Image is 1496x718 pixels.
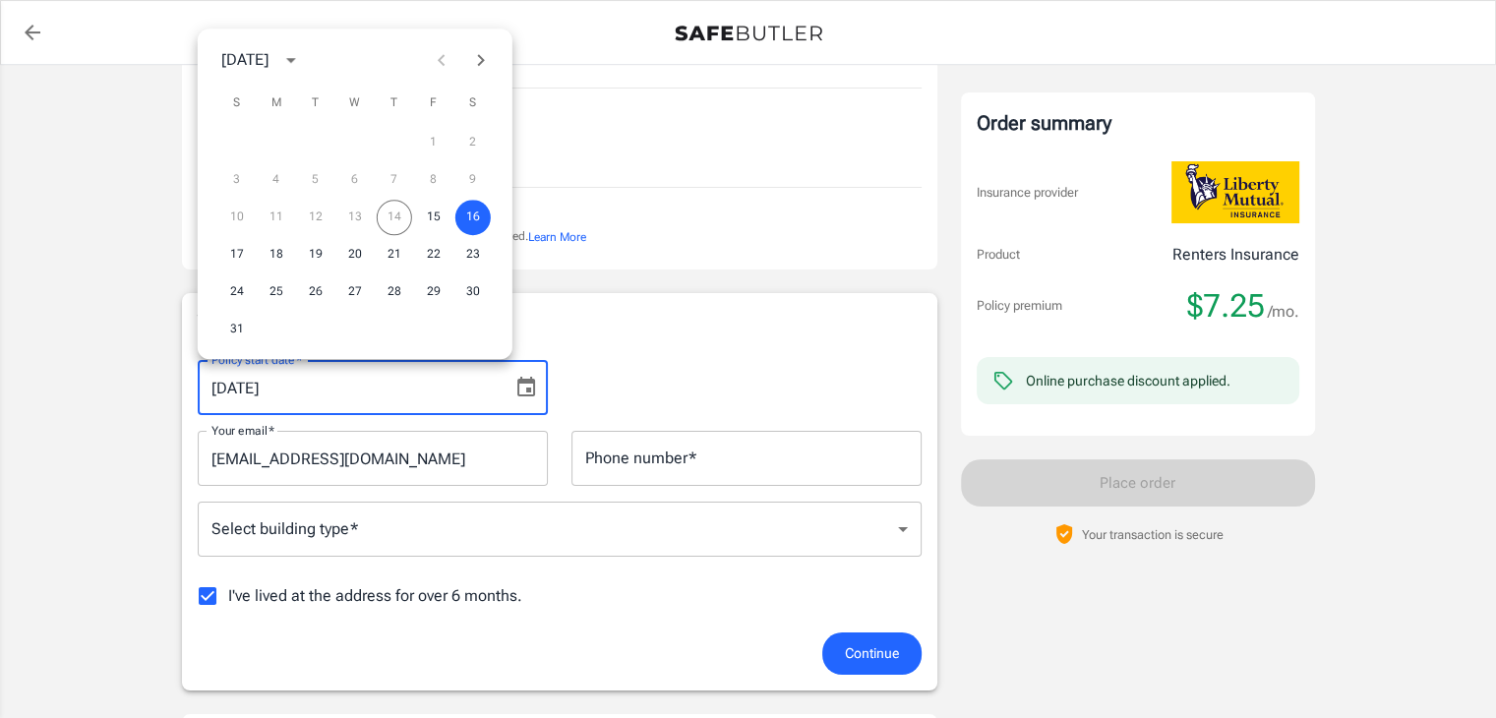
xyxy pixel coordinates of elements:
p: Your transaction is secure [1082,525,1224,544]
span: /mo. [1268,298,1299,326]
button: Continue [822,632,922,675]
img: Back to quotes [675,26,822,41]
button: 20 [337,237,373,272]
button: 21 [377,237,412,272]
span: Friday [416,84,451,123]
p: Policy premium [977,296,1062,316]
p: Insurance provider [977,183,1078,203]
p: Renters Insurance [1172,243,1299,267]
label: Policy start date [211,351,302,368]
button: 24 [219,274,255,310]
span: Tuesday [298,84,333,123]
p: Product [977,245,1020,265]
button: 30 [455,274,491,310]
img: Liberty Mutual [1171,161,1299,223]
button: Learn More [528,228,586,246]
input: MM/DD/YYYY [198,360,499,415]
button: 26 [298,274,333,310]
button: 29 [416,274,451,310]
button: 31 [219,312,255,347]
span: Continue [845,641,899,666]
button: 16 [455,200,491,235]
input: Enter number [571,431,922,486]
button: 28 [377,274,412,310]
div: [DATE] [221,48,269,72]
button: calendar view is open, switch to year view [274,43,308,77]
span: Sunday [219,84,255,123]
button: 25 [259,274,294,310]
button: Choose date, selected date is Aug 16, 2025 [507,368,546,407]
div: Order summary [977,108,1299,138]
input: Enter email [198,431,548,486]
a: back to quotes [13,13,52,52]
button: 18 [259,237,294,272]
button: 17 [219,237,255,272]
button: 22 [416,237,451,272]
span: $7.25 [1187,286,1265,326]
button: 15 [416,200,451,235]
button: 23 [455,237,491,272]
span: Thursday [377,84,412,123]
div: Online purchase discount applied. [1026,371,1230,390]
button: Next month [461,40,501,80]
button: 19 [298,237,333,272]
span: Saturday [455,84,491,123]
button: 27 [337,274,373,310]
span: Monday [259,84,294,123]
span: Wednesday [337,84,373,123]
p: Your details [198,309,922,336]
label: Your email [211,422,274,439]
span: I've lived at the address for over 6 months. [228,584,522,608]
